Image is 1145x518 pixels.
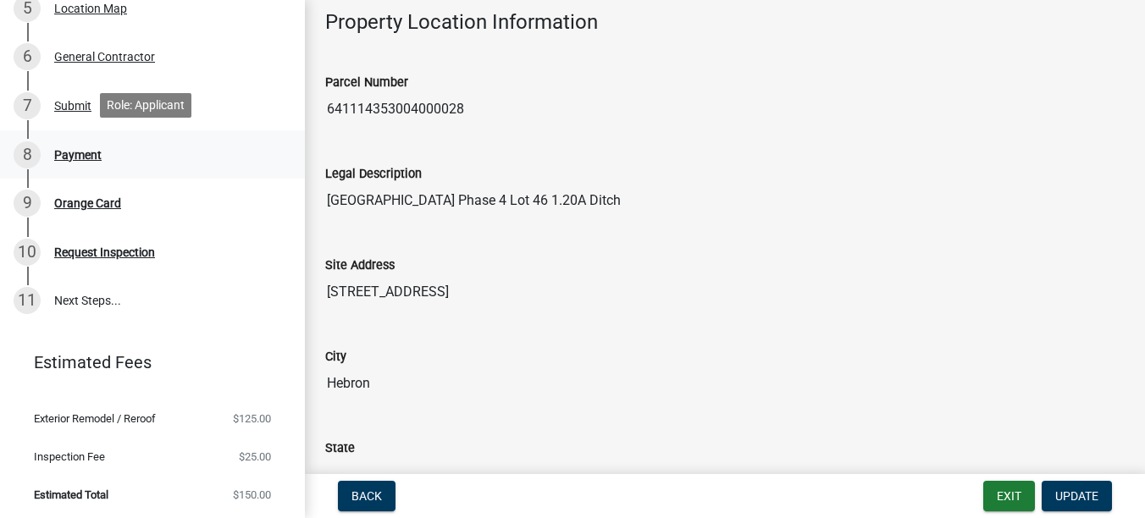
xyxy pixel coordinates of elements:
span: $125.00 [233,413,271,424]
div: Role: Applicant [100,93,191,118]
button: Back [338,481,395,511]
div: 8 [14,141,41,168]
div: Request Inspection [54,246,155,258]
span: $25.00 [239,451,271,462]
a: Estimated Fees [14,345,278,379]
label: Legal Description [325,168,422,180]
button: Exit [983,481,1035,511]
div: Location Map [54,3,127,14]
span: $150.00 [233,489,271,500]
div: General Contractor [54,51,155,63]
div: 6 [14,43,41,70]
span: Back [351,489,382,503]
label: City [325,351,346,363]
div: 10 [14,239,41,266]
div: Payment [54,149,102,161]
div: 11 [14,287,41,314]
span: Inspection Fee [34,451,105,462]
label: State [325,443,355,455]
div: 9 [14,190,41,217]
div: 7 [14,92,41,119]
div: Orange Card [54,197,121,209]
label: Parcel Number [325,77,408,89]
div: Submit [54,100,91,112]
label: Site Address [325,260,395,272]
h4: Property Location Information [325,10,1125,35]
button: Update [1042,481,1112,511]
span: Update [1055,489,1098,503]
span: Exterior Remodel / Reroof [34,413,156,424]
span: Estimated Total [34,489,108,500]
